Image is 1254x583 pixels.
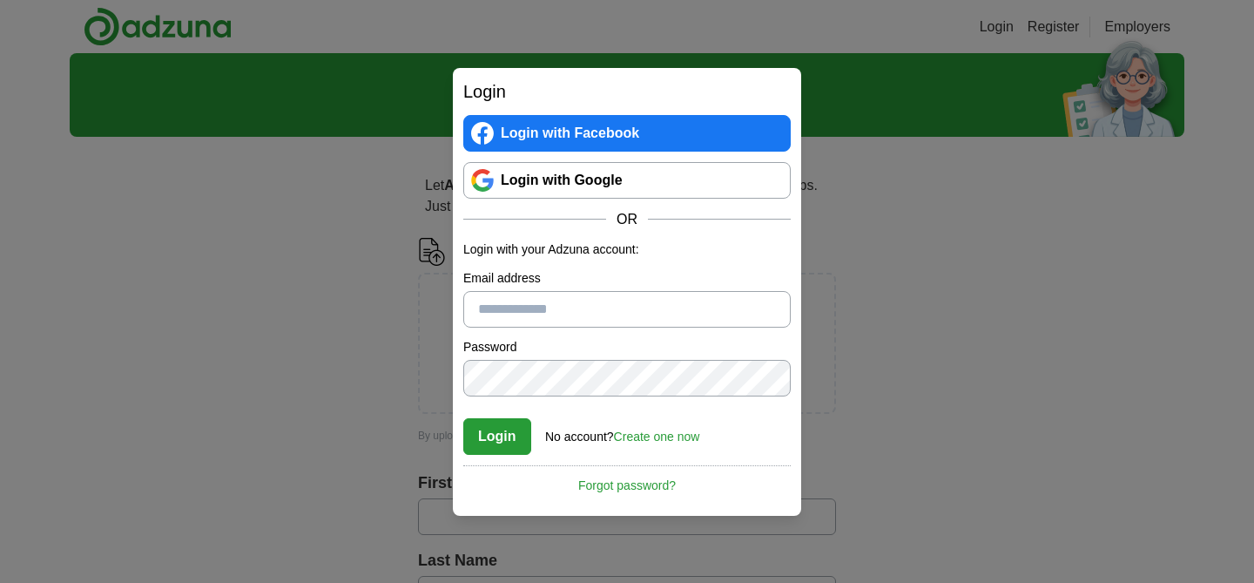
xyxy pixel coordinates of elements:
a: Login with Facebook [463,115,791,152]
label: Password [463,338,791,356]
p: Login with your Adzuna account: [463,241,791,259]
span: OR [606,209,648,230]
button: Login [463,418,531,455]
label: Email address [463,269,791,288]
a: Create one now [614,430,700,444]
a: Login with Google [463,162,791,199]
div: No account? [545,417,699,446]
h2: Login [463,78,791,105]
a: Forgot password? [463,465,791,495]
